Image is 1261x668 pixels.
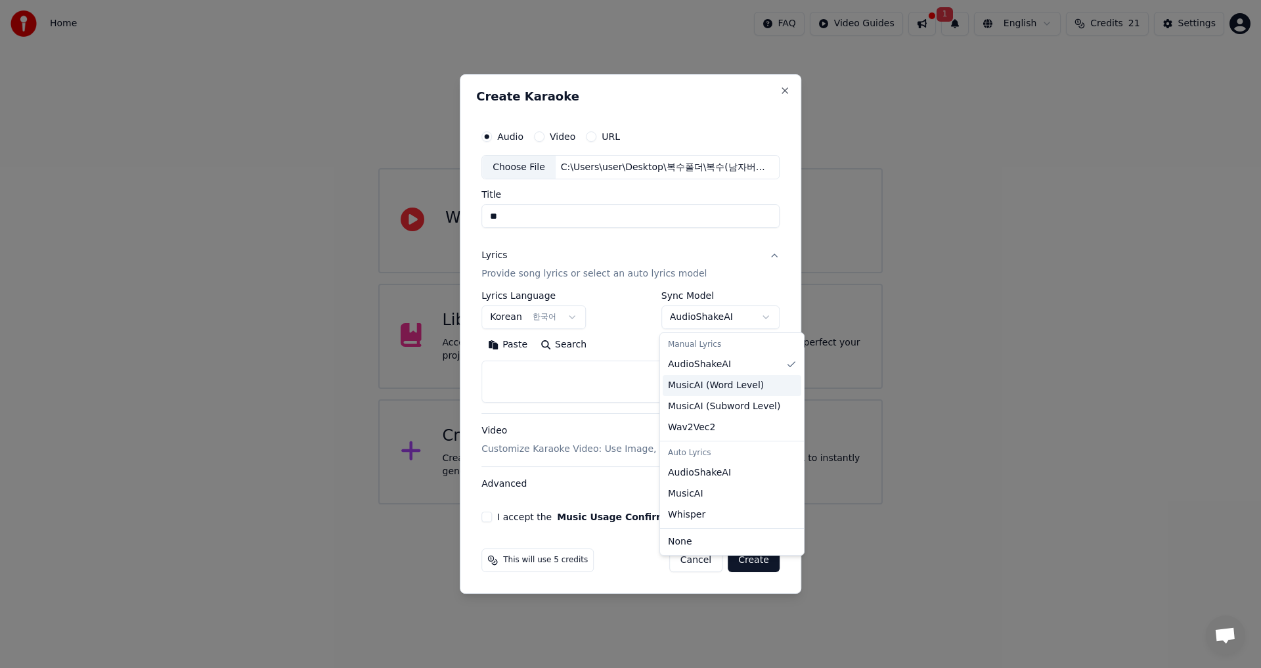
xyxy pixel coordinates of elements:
[668,466,731,479] span: AudioShakeAI
[668,487,703,501] span: MusicAI
[668,508,705,522] span: Whisper
[663,336,801,354] div: Manual Lyrics
[668,400,780,413] span: MusicAI ( Subword Level )
[668,535,692,548] span: None
[668,421,715,434] span: Wav2Vec2
[663,444,801,462] div: Auto Lyrics
[668,379,764,392] span: MusicAI ( Word Level )
[668,358,731,371] span: AudioShakeAI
